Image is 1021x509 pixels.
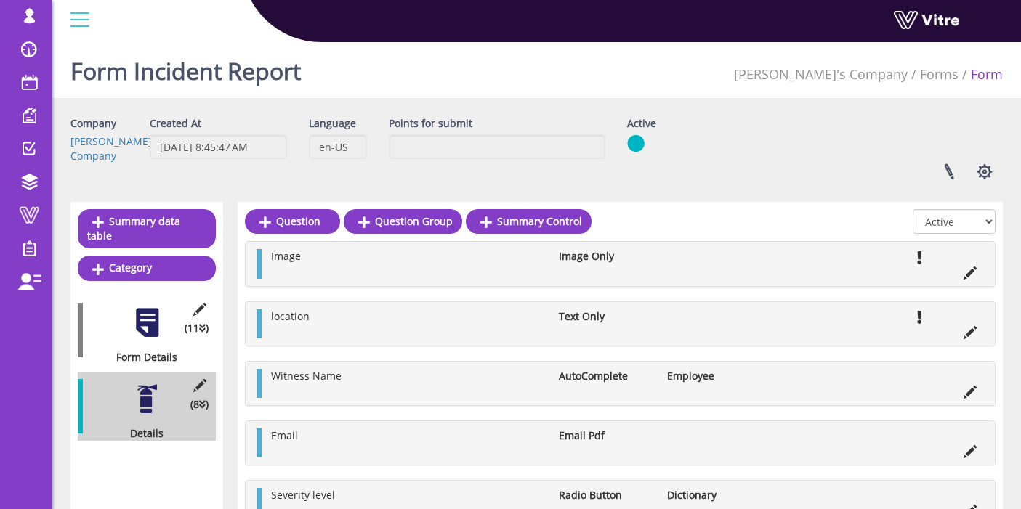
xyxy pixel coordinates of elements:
[190,397,209,412] span: (8 )
[78,426,205,441] div: Details
[734,65,908,83] a: [PERSON_NAME]'s Company
[70,134,159,163] a: [PERSON_NAME]'s Company
[271,488,335,502] span: Severity level
[271,309,310,323] span: location
[271,249,301,263] span: Image
[245,209,340,234] a: Question
[552,249,660,264] li: Image Only
[70,36,301,98] h1: Form Incident Report
[627,116,656,131] label: Active
[660,488,768,502] li: Dictionary
[185,321,209,335] span: (11 )
[920,65,959,83] a: Forms
[271,428,298,442] span: Email
[78,209,216,248] a: Summary data table
[552,488,660,502] li: Radio Button
[660,369,768,383] li: Employee
[78,350,205,365] div: Form Details
[959,65,1003,84] li: Form
[78,256,216,280] a: Category
[466,209,592,234] a: Summary Control
[150,116,201,131] label: Created At
[552,369,660,383] li: AutoComplete
[271,369,342,383] span: Witness Name
[552,428,660,443] li: Email Pdf
[344,209,462,234] a: Question Group
[552,309,660,324] li: Text Only
[389,116,472,131] label: Points for submit
[70,116,116,131] label: Company
[309,116,356,131] label: Language
[627,134,645,152] img: yes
